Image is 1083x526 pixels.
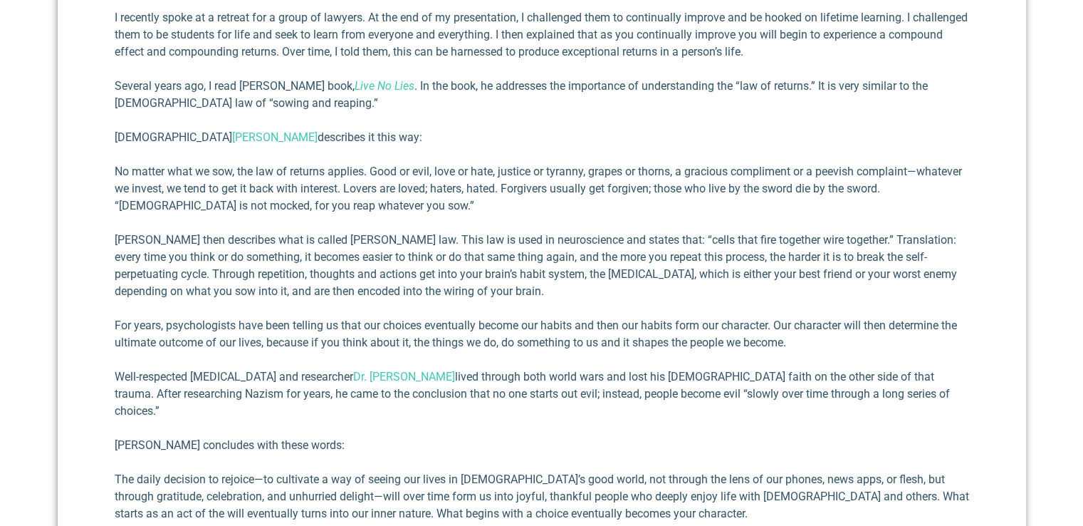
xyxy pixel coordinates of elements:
[115,471,969,522] p: The daily decision to rejoice—to cultivate a way of seeing our lives in [DEMOGRAPHIC_DATA]’s good...
[232,130,318,144] a: [PERSON_NAME]
[355,79,414,93] a: Live No Lies
[115,232,969,300] p: [PERSON_NAME] then describes what is called [PERSON_NAME] law. This law is used in neuroscience a...
[115,163,969,215] p: No matter what we sow, the law of returns applies. Good or evil, love or hate, justice or tyranny...
[115,368,969,420] p: Well-respected [MEDICAL_DATA] and researcher lived through both world wars and lost his [DEMOGRAP...
[115,78,969,112] p: Several years ago, I read [PERSON_NAME] book, . In the book, he addresses the importance of under...
[115,9,969,61] p: I recently spoke at a retreat for a group of lawyers. At the end of my presentation, I challenged...
[115,129,969,146] p: [DEMOGRAPHIC_DATA] describes it this way:
[353,370,455,383] a: Dr. [PERSON_NAME]
[115,317,969,351] p: For years, psychologists have been telling us that our choices eventually become our habits and t...
[115,437,969,454] p: [PERSON_NAME] concludes with these words:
